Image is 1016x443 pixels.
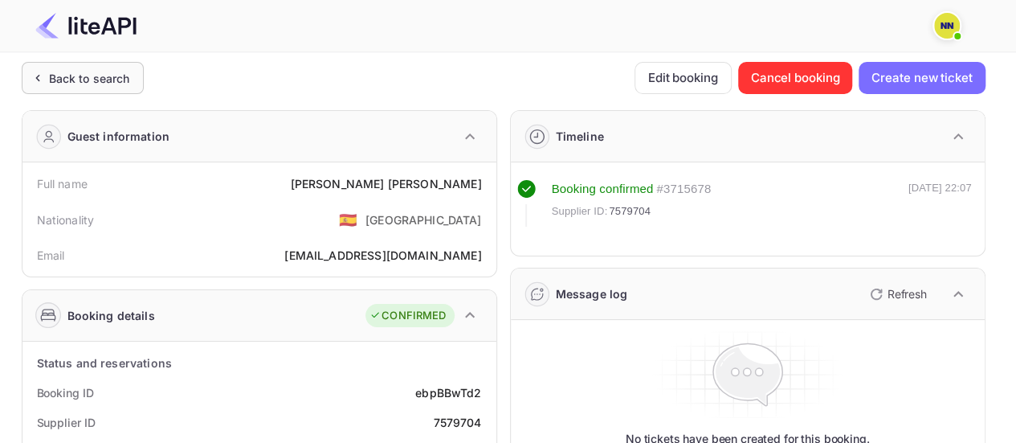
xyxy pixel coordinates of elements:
img: N/A N/A [934,13,960,39]
div: [EMAIL_ADDRESS][DOMAIN_NAME] [284,247,481,264]
span: Supplier ID: [552,203,608,219]
img: LiteAPI Logo [35,13,137,39]
div: Booking ID [37,384,94,401]
div: Guest information [67,128,170,145]
button: Refresh [860,281,933,307]
div: Booking details [67,307,155,324]
div: [GEOGRAPHIC_DATA] [365,211,482,228]
div: [DATE] 22:07 [908,180,972,227]
div: Booking confirmed [552,180,654,199]
div: Back to search [49,70,130,87]
div: CONFIRMED [369,308,446,324]
button: Edit booking [634,62,732,94]
div: ebpBBwTd2 [415,384,481,401]
div: Status and reservations [37,355,172,371]
div: Nationality [37,211,95,228]
span: 7579704 [609,203,651,219]
div: Supplier ID [37,414,96,431]
span: United States [339,205,357,234]
p: Refresh [887,285,927,302]
div: # 3715678 [656,180,711,199]
button: Create new ticket [859,62,985,94]
div: 7579704 [433,414,481,431]
button: Cancel booking [738,62,853,94]
div: Email [37,247,65,264]
div: Message log [556,285,628,302]
div: Timeline [556,128,604,145]
div: Full name [37,175,88,192]
div: [PERSON_NAME] [PERSON_NAME] [290,175,481,192]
